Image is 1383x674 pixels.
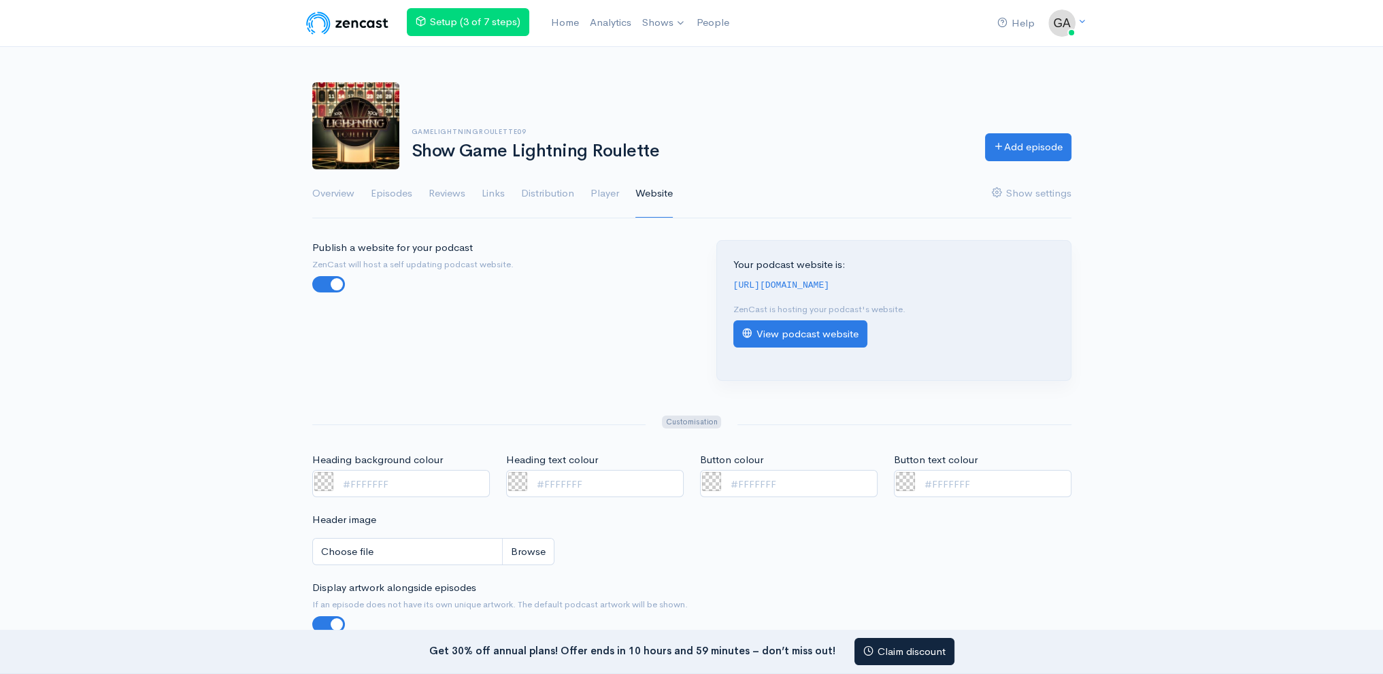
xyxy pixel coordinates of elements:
input: #FFFFFFF [312,470,490,498]
p: ZenCast is hosting your podcast's website. [733,303,1054,316]
h6: gamelightningroulette09 [412,128,969,135]
small: If an episode does not have its own unique artwork. The default podcast artwork will be shown. [312,598,1071,611]
a: Shows [637,8,691,38]
label: Header image [312,512,376,528]
label: Heading text colour [506,452,598,468]
a: Help [992,9,1040,38]
small: ZenCast will host a self updating podcast website. [312,258,684,271]
label: Button colour [700,452,763,468]
a: Home [546,8,584,37]
label: Display artwork alongside episodes [312,580,476,596]
a: View podcast website [733,320,867,348]
a: Analytics [584,8,637,37]
a: Player [590,169,619,218]
label: Button text colour [894,452,978,468]
a: Overview [312,169,354,218]
a: Reviews [429,169,465,218]
a: Claim discount [854,638,954,666]
input: #FFFFFFF [506,470,684,498]
label: Publish a website for your podcast [312,240,473,256]
img: ZenCast Logo [304,10,390,37]
label: Heading background colour [312,452,443,468]
a: Show settings [992,169,1071,218]
input: #FFFFFFF [700,470,878,498]
h1: Show Game Lightning Roulette [412,141,969,161]
code: [URL][DOMAIN_NAME] [733,280,830,290]
span: Customisation [662,416,721,428]
a: Add episode [985,133,1071,161]
a: People [691,8,735,37]
p: Your podcast website is: [733,257,1054,273]
strong: Get 30% off annual plans! Offer ends in 10 hours and 59 minutes – don’t miss out! [429,643,835,656]
a: Episodes [371,169,412,218]
a: Setup (3 of 7 steps) [407,8,529,36]
a: Distribution [521,169,574,218]
input: #FFFFFFF [894,470,1071,498]
a: Links [482,169,505,218]
img: ... [1048,10,1076,37]
a: Website [635,169,673,218]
